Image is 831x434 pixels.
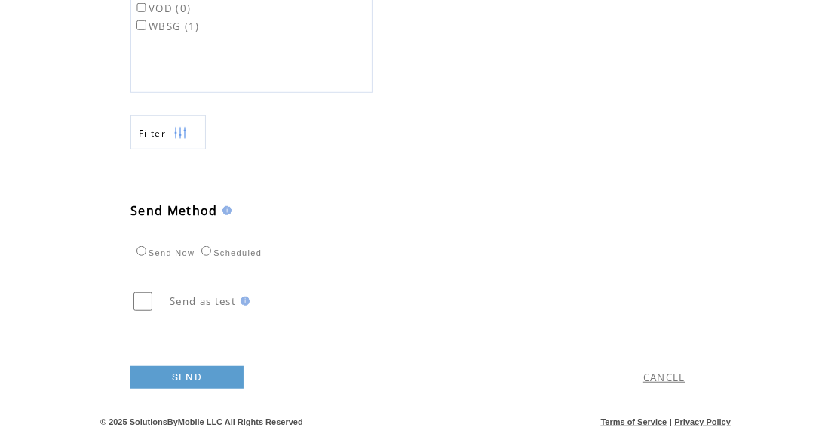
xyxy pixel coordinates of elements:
[201,246,211,256] input: Scheduled
[173,116,187,150] img: filters.png
[136,3,146,13] input: VOD (0)
[218,206,232,215] img: help.gif
[670,417,672,426] span: |
[130,115,206,149] a: Filter
[133,2,191,15] label: VOD (0)
[198,248,262,257] label: Scheduled
[674,417,731,426] a: Privacy Policy
[136,20,146,30] input: WBSG (1)
[136,246,146,256] input: Send Now
[130,366,244,389] a: SEND
[100,417,303,426] span: © 2025 SolutionsByMobile LLC All Rights Reserved
[601,417,667,426] a: Terms of Service
[139,127,166,140] span: Show filters
[130,202,218,219] span: Send Method
[170,294,236,308] span: Send as test
[643,371,685,384] a: CANCEL
[236,297,250,306] img: help.gif
[133,20,200,33] label: WBSG (1)
[133,248,195,257] label: Send Now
